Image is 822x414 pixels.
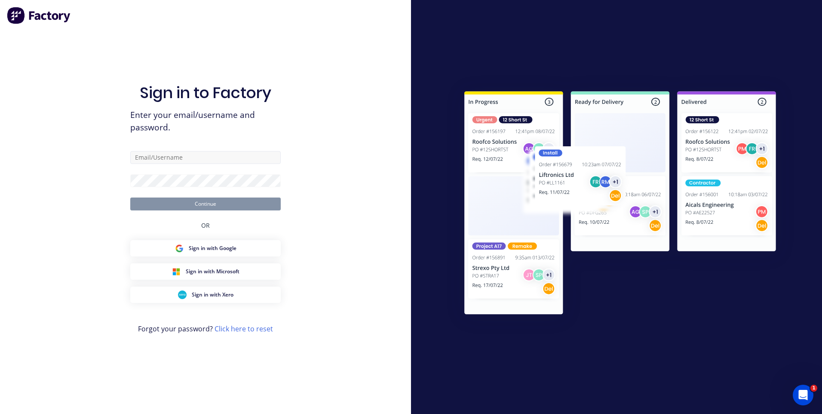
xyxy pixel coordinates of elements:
iframe: Intercom live chat [793,385,813,405]
span: Sign in with Google [189,244,236,252]
span: Enter your email/username and password. [130,109,281,134]
a: Click here to reset [215,324,273,334]
span: Sign in with Microsoft [186,268,239,275]
input: Email/Username [130,151,281,164]
img: Microsoft Sign in [172,267,181,276]
button: Xero Sign inSign in with Xero [130,287,281,303]
h1: Sign in to Factory [140,83,271,102]
button: Continue [130,198,281,210]
span: 1 [810,385,817,392]
span: Forgot your password? [138,324,273,334]
span: Sign in with Xero [192,291,233,299]
img: Xero Sign in [178,290,187,299]
img: Sign in [445,74,795,335]
img: Factory [7,7,71,24]
div: OR [201,210,210,240]
img: Google Sign in [175,244,184,253]
button: Google Sign inSign in with Google [130,240,281,256]
button: Microsoft Sign inSign in with Microsoft [130,263,281,280]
